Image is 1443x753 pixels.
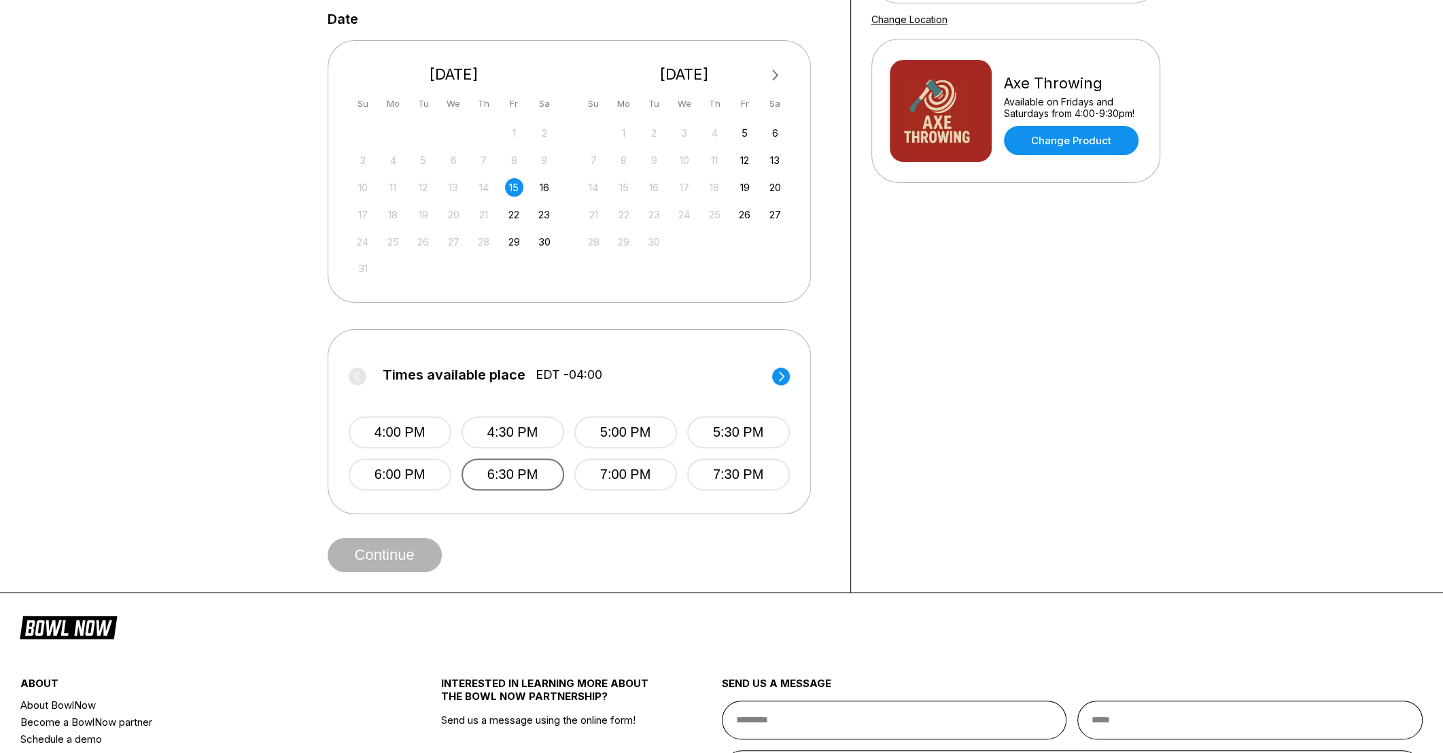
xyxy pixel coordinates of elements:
[871,14,947,25] a: Change Location
[766,205,784,224] div: Choose Saturday, September 27th, 2025
[505,95,523,113] div: Fr
[766,151,784,169] div: Choose Saturday, September 13th, 2025
[675,151,693,169] div: Not available Wednesday, September 10th, 2025
[535,95,553,113] div: Sa
[445,233,463,251] div: Not available Wednesday, August 27th, 2025
[474,95,493,113] div: Th
[585,151,603,169] div: Not available Sunday, September 7th, 2025
[614,151,633,169] div: Not available Monday, September 8th, 2025
[614,178,633,197] div: Not available Monday, September 15th, 2025
[20,731,371,748] a: Schedule a demo
[722,677,1423,701] div: send us a message
[474,178,493,197] div: Not available Thursday, August 14th, 2025
[353,233,372,251] div: Not available Sunday, August 24th, 2025
[352,122,556,278] div: month 2025-08
[579,65,790,84] div: [DATE]
[735,205,754,224] div: Choose Friday, September 26th, 2025
[675,205,693,224] div: Not available Wednesday, September 24th, 2025
[505,205,523,224] div: Choose Friday, August 22nd, 2025
[353,259,372,278] div: Not available Sunday, August 31st, 2025
[414,178,432,197] div: Not available Tuesday, August 12th, 2025
[535,124,553,142] div: Not available Saturday, August 2nd, 2025
[384,178,402,197] div: Not available Monday, August 11th, 2025
[585,95,603,113] div: Su
[614,205,633,224] div: Not available Monday, September 22nd, 2025
[445,205,463,224] div: Not available Wednesday, August 20th, 2025
[20,714,371,731] a: Become a BowlNow partner
[349,458,451,490] button: 6:00 PM
[1004,74,1142,93] div: Axe Throwing
[414,151,432,169] div: Not available Tuesday, August 5th, 2025
[614,95,633,113] div: Mo
[414,95,432,113] div: Tu
[384,205,402,224] div: Not available Monday, August 18th, 2025
[505,233,523,251] div: Choose Friday, August 29th, 2025
[20,697,371,714] a: About BowlNow
[535,178,553,197] div: Choose Saturday, August 16th, 2025
[414,233,432,251] div: Not available Tuesday, August 26th, 2025
[462,458,564,490] button: 6:30 PM
[675,124,693,142] div: Not available Wednesday, September 3rd, 2025
[474,233,493,251] div: Not available Thursday, August 28th, 2025
[645,95,663,113] div: Tu
[20,677,371,697] div: about
[384,233,402,251] div: Not available Monday, August 25th, 2025
[675,178,693,197] div: Not available Wednesday, September 17th, 2025
[614,124,633,142] div: Not available Monday, September 1st, 2025
[706,95,724,113] div: Th
[441,677,651,714] div: INTERESTED IN LEARNING MORE ABOUT THE BOWL NOW PARTNERSHIP?
[505,124,523,142] div: Not available Friday, August 1st, 2025
[585,205,603,224] div: Not available Sunday, September 21st, 2025
[645,151,663,169] div: Not available Tuesday, September 9th, 2025
[328,12,358,27] label: Date
[687,416,790,448] button: 5:30 PM
[583,122,786,251] div: month 2025-09
[445,95,463,113] div: We
[766,178,784,197] div: Choose Saturday, September 20th, 2025
[414,205,432,224] div: Not available Tuesday, August 19th, 2025
[384,151,402,169] div: Not available Monday, August 4th, 2025
[766,124,784,142] div: Choose Saturday, September 6th, 2025
[535,151,553,169] div: Not available Saturday, August 9th, 2025
[645,124,663,142] div: Not available Tuesday, September 2nd, 2025
[735,95,754,113] div: Fr
[890,60,992,162] img: Axe Throwing
[383,367,525,382] span: Times available place
[645,205,663,224] div: Not available Tuesday, September 23rd, 2025
[505,178,523,197] div: Choose Friday, August 15th, 2025
[349,416,451,448] button: 4:00 PM
[706,151,724,169] div: Not available Thursday, September 11th, 2025
[462,416,564,448] button: 4:30 PM
[574,416,677,448] button: 5:00 PM
[645,178,663,197] div: Not available Tuesday, September 16th, 2025
[706,178,724,197] div: Not available Thursday, September 18th, 2025
[675,95,693,113] div: We
[585,178,603,197] div: Not available Sunday, September 14th, 2025
[1004,126,1138,155] a: Change Product
[535,233,553,251] div: Choose Saturday, August 30th, 2025
[445,178,463,197] div: Not available Wednesday, August 13th, 2025
[706,205,724,224] div: Not available Thursday, September 25th, 2025
[585,233,603,251] div: Not available Sunday, September 28th, 2025
[505,151,523,169] div: Not available Friday, August 8th, 2025
[1004,96,1142,119] div: Available on Fridays and Saturdays from 4:00-9:30pm!
[474,205,493,224] div: Not available Thursday, August 21st, 2025
[353,205,372,224] div: Not available Sunday, August 17th, 2025
[384,95,402,113] div: Mo
[353,178,372,197] div: Not available Sunday, August 10th, 2025
[765,65,786,86] button: Next Month
[614,233,633,251] div: Not available Monday, September 29th, 2025
[735,151,754,169] div: Choose Friday, September 12th, 2025
[735,178,754,197] div: Choose Friday, September 19th, 2025
[735,124,754,142] div: Choose Friday, September 5th, 2025
[535,205,553,224] div: Choose Saturday, August 23rd, 2025
[349,65,559,84] div: [DATE]
[353,151,372,169] div: Not available Sunday, August 3rd, 2025
[706,124,724,142] div: Not available Thursday, September 4th, 2025
[445,151,463,169] div: Not available Wednesday, August 6th, 2025
[687,458,790,490] button: 7:30 PM
[474,151,493,169] div: Not available Thursday, August 7th, 2025
[353,95,372,113] div: Su
[574,458,677,490] button: 7:00 PM
[766,95,784,113] div: Sa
